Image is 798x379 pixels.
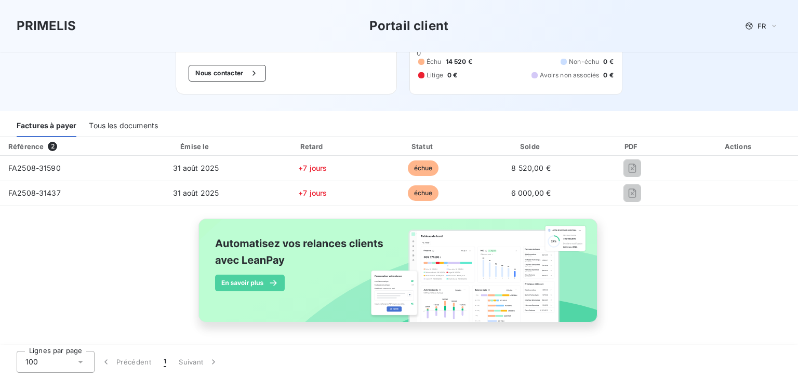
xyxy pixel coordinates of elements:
[189,65,265,82] button: Nous contacter
[447,71,457,80] span: 0 €
[8,188,61,197] span: FA2508-31437
[172,351,225,373] button: Suivant
[511,188,551,197] span: 6 000,00 €
[511,164,551,172] span: 8 520,00 €
[8,142,44,151] div: Référence
[586,141,677,152] div: PDF
[370,141,475,152] div: Statut
[408,160,439,176] span: échue
[298,164,327,172] span: +7 jours
[480,141,582,152] div: Solde
[446,57,472,66] span: 14 520 €
[408,185,439,201] span: échue
[95,351,157,373] button: Précédent
[48,142,57,151] span: 2
[682,141,796,152] div: Actions
[298,188,327,197] span: +7 jours
[137,141,255,152] div: Émise le
[17,17,76,35] h3: PRIMELIS
[427,57,442,66] span: Échu
[259,141,366,152] div: Retard
[569,57,599,66] span: Non-échu
[603,57,613,66] span: 0 €
[369,17,448,35] h3: Portail client
[540,71,599,80] span: Avoirs non associés
[157,351,172,373] button: 1
[189,212,609,340] img: banner
[164,357,166,367] span: 1
[89,115,158,137] div: Tous les documents
[8,164,61,172] span: FA2508-31590
[173,188,219,197] span: 31 août 2025
[417,49,421,57] span: 0
[427,71,443,80] span: Litige
[17,115,76,137] div: Factures à payer
[757,22,766,30] span: FR
[603,71,613,80] span: 0 €
[173,164,219,172] span: 31 août 2025
[25,357,38,367] span: 100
